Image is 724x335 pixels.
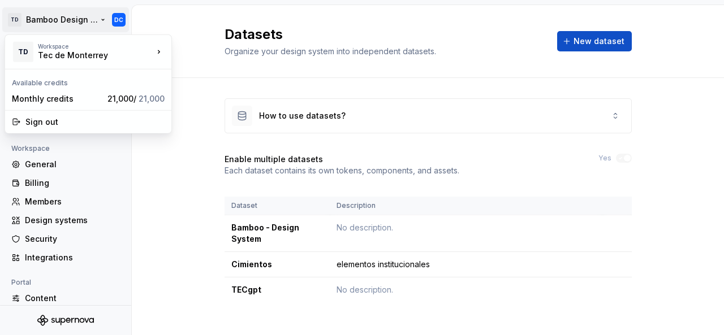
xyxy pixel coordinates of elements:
[139,94,165,103] span: 21,000
[12,93,103,105] div: Monthly credits
[25,116,165,128] div: Sign out
[38,43,153,50] div: Workspace
[107,94,165,103] span: 21,000 /
[7,72,169,90] div: Available credits
[13,42,33,62] div: TD
[38,50,134,61] div: Tec de Monterrey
